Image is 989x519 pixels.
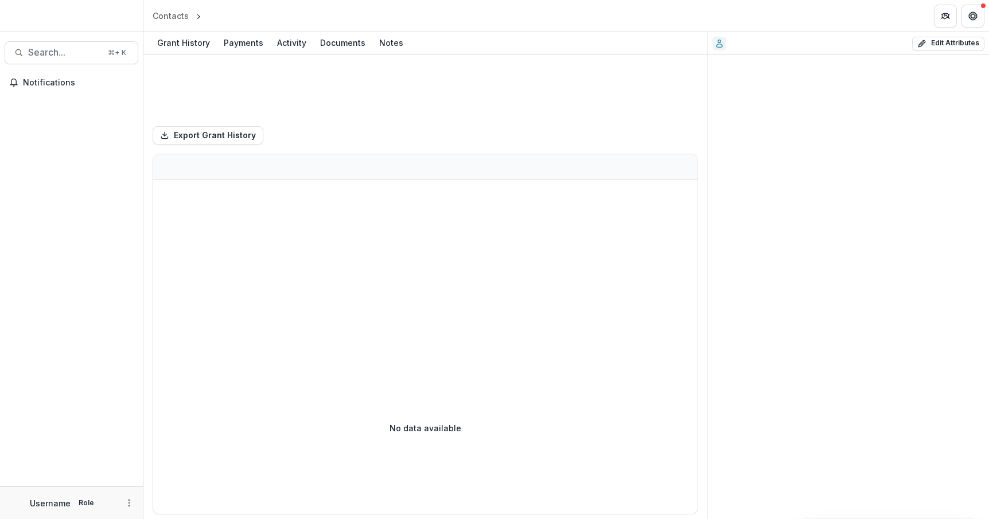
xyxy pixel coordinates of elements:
[106,46,129,59] div: ⌘ + K
[75,498,98,508] p: Role
[122,496,136,510] button: More
[153,10,189,22] div: Contacts
[148,7,252,24] nav: breadcrumb
[153,34,215,51] div: Grant History
[5,73,138,92] button: Notifications
[219,32,268,54] a: Payments
[316,34,370,51] div: Documents
[219,34,268,51] div: Payments
[316,32,370,54] a: Documents
[912,37,984,50] button: Edit Attributes
[375,32,408,54] a: Notes
[390,422,461,434] p: No data available
[272,34,311,51] div: Activity
[30,497,71,509] p: Username
[5,41,138,64] button: Search...
[28,47,101,58] span: Search...
[375,34,408,51] div: Notes
[153,126,263,145] button: Export Grant History
[934,5,957,28] button: Partners
[23,78,134,88] span: Notifications
[153,32,215,54] a: Grant History
[148,7,193,24] a: Contacts
[961,5,984,28] button: Get Help
[272,32,311,54] a: Activity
